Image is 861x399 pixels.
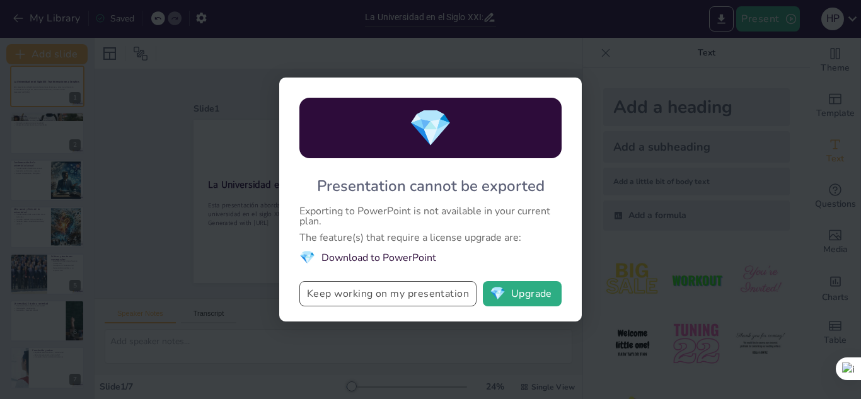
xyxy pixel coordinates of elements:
[317,176,545,196] div: Presentation cannot be exported
[490,287,506,300] span: diamond
[299,281,477,306] button: Keep working on my presentation
[299,249,562,266] li: Download to PowerPoint
[483,281,562,306] button: diamondUpgrade
[299,249,315,266] span: diamond
[299,233,562,243] div: The feature(s) that require a license upgrade are:
[408,104,453,153] span: diamond
[299,206,562,226] div: Exporting to PowerPoint is not available in your current plan.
